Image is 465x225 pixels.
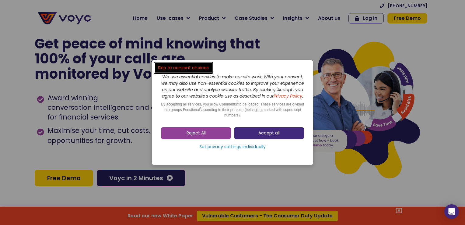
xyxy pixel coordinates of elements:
a: Reject All [161,127,231,139]
a: Set privacy settings individually [161,142,304,152]
span: Phone [81,24,96,31]
a: Privacy Policy [125,127,154,133]
a: Accept all [234,127,304,139]
a: Skip to consent choices [155,63,212,73]
span: Reject All [187,130,206,136]
sup: 2 [237,101,239,104]
span: Job title [81,49,101,56]
i: We use essential cookies to make our site work. With your consent, we may also use non-essential ... [161,74,304,99]
a: Privacy Policy [274,93,302,99]
span: Set privacy settings individually [199,144,266,150]
sup: 2 [200,107,201,110]
span: Accept all [258,130,280,136]
span: By accepting all services, you allow Comments to be loaded. These services are divided into group... [161,102,304,117]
